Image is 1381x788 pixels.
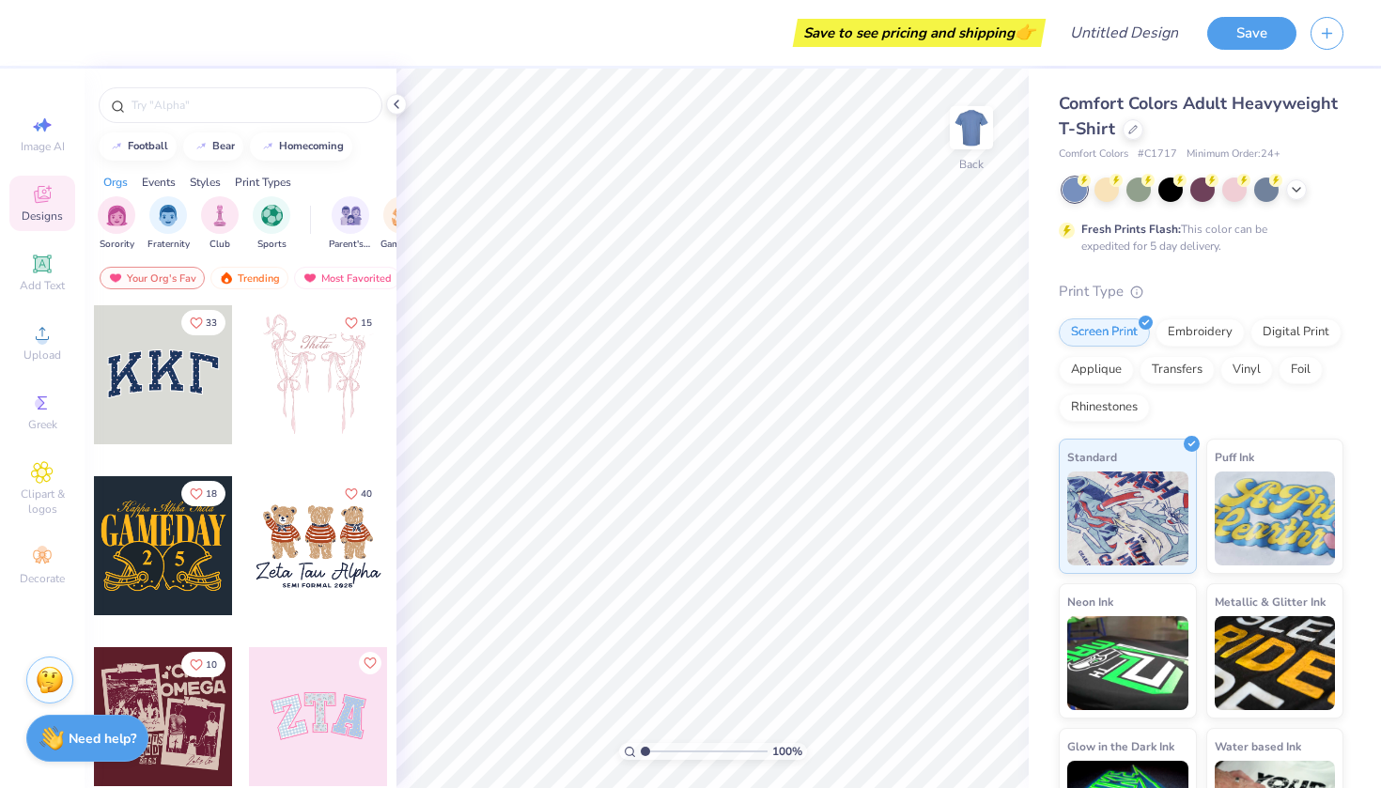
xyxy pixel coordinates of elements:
div: filter for Sports [253,196,290,252]
button: Like [336,481,380,506]
div: Foil [1279,356,1323,384]
span: Fraternity [147,238,190,252]
div: Print Type [1059,281,1343,302]
div: Transfers [1140,356,1215,384]
span: Minimum Order: 24 + [1187,147,1280,162]
img: Club Image [209,205,230,226]
button: Like [336,310,380,335]
div: Your Org's Fav [100,267,205,289]
span: 40 [361,489,372,499]
div: Save to see pricing and shipping [798,19,1041,47]
div: Rhinestones [1059,394,1150,422]
img: Back [953,109,990,147]
img: Fraternity Image [158,205,178,226]
div: homecoming [279,141,344,151]
div: Most Favorited [294,267,400,289]
div: Digital Print [1250,318,1342,347]
span: Sports [257,238,287,252]
span: # C1717 [1138,147,1177,162]
span: Greek [28,417,57,432]
div: filter for Club [201,196,239,252]
div: filter for Parent's Weekend [329,196,372,252]
img: most_fav.gif [108,271,123,285]
span: Image AI [21,139,65,154]
span: Comfort Colors [1059,147,1128,162]
img: Puff Ink [1215,471,1336,565]
span: Neon Ink [1067,592,1113,611]
button: filter button [147,196,190,252]
span: Standard [1067,447,1117,467]
span: 15 [361,318,372,328]
img: trend_line.gif [109,141,124,152]
button: Like [359,652,381,674]
button: filter button [253,196,290,252]
strong: Need help? [69,730,136,748]
img: Metallic & Glitter Ink [1215,616,1336,710]
span: Comfort Colors Adult Heavyweight T-Shirt [1059,92,1338,140]
span: 👉 [1015,21,1035,43]
span: 33 [206,318,217,328]
button: filter button [329,196,372,252]
div: Back [959,156,984,173]
img: Standard [1067,471,1188,565]
div: Events [142,174,176,191]
div: This color can be expedited for 5 day delivery. [1081,221,1312,255]
input: Untitled Design [1055,14,1193,52]
div: Styles [190,174,221,191]
button: filter button [98,196,135,252]
button: Like [181,310,225,335]
span: Clipart & logos [9,487,75,517]
img: Sports Image [261,205,283,226]
span: Upload [23,348,61,363]
span: Puff Ink [1215,447,1254,467]
img: trending.gif [219,271,234,285]
button: Like [181,652,225,677]
button: Save [1207,17,1296,50]
button: bear [183,132,243,161]
img: trend_line.gif [194,141,209,152]
div: football [128,141,168,151]
span: Club [209,238,230,252]
span: Game Day [380,238,424,252]
span: Decorate [20,571,65,586]
span: 10 [206,660,217,670]
img: Game Day Image [392,205,413,226]
div: Vinyl [1220,356,1273,384]
img: Neon Ink [1067,616,1188,710]
button: filter button [201,196,239,252]
img: Sorority Image [106,205,128,226]
span: Water based Ink [1215,736,1301,756]
img: most_fav.gif [303,271,318,285]
div: Applique [1059,356,1134,384]
div: Trending [210,267,288,289]
button: homecoming [250,132,352,161]
span: 100 % [772,743,802,760]
button: football [99,132,177,161]
div: filter for Sorority [98,196,135,252]
span: Metallic & Glitter Ink [1215,592,1326,611]
div: filter for Fraternity [147,196,190,252]
button: Like [181,481,225,506]
span: Parent's Weekend [329,238,372,252]
button: filter button [380,196,424,252]
div: bear [212,141,235,151]
div: filter for Game Day [380,196,424,252]
span: Sorority [100,238,134,252]
div: Print Types [235,174,291,191]
img: Parent's Weekend Image [340,205,362,226]
div: Orgs [103,174,128,191]
input: Try "Alpha" [130,96,370,115]
span: Designs [22,209,63,224]
span: Glow in the Dark Ink [1067,736,1174,756]
span: 18 [206,489,217,499]
div: Screen Print [1059,318,1150,347]
img: trend_line.gif [260,141,275,152]
span: Add Text [20,278,65,293]
div: Embroidery [1156,318,1245,347]
strong: Fresh Prints Flash: [1081,222,1181,237]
